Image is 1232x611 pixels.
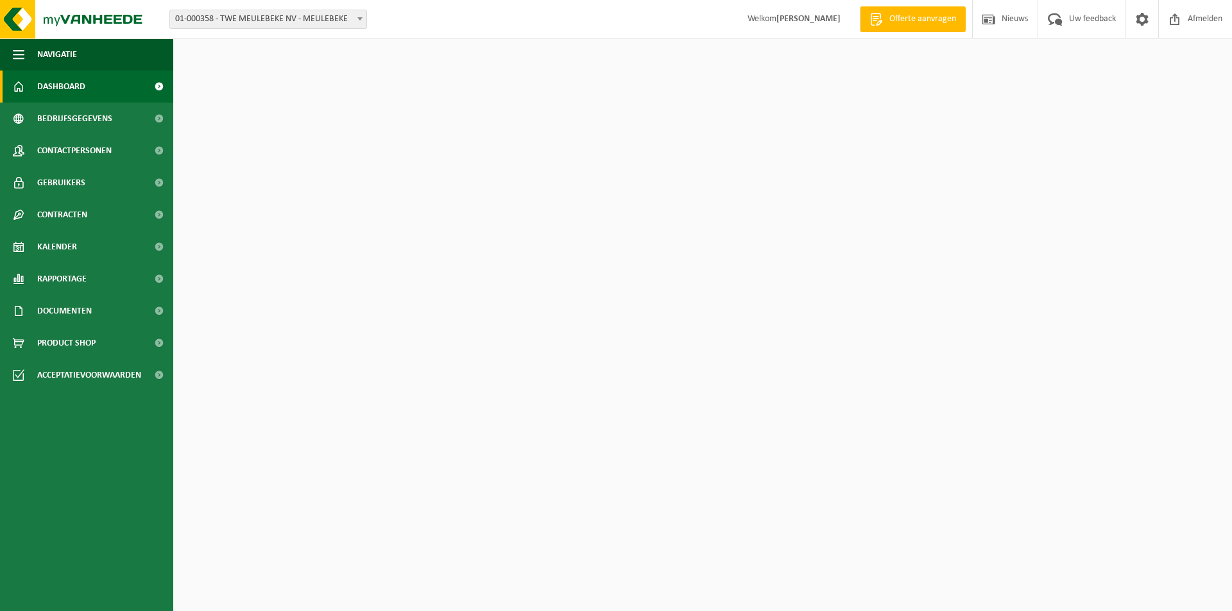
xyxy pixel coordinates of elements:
span: Navigatie [37,38,77,71]
a: Offerte aanvragen [860,6,966,32]
span: Contracten [37,199,87,231]
strong: [PERSON_NAME] [776,14,841,24]
span: Rapportage [37,263,87,295]
span: Offerte aanvragen [886,13,959,26]
span: Dashboard [37,71,85,103]
span: 01-000358 - TWE MEULEBEKE NV - MEULEBEKE [170,10,366,28]
span: Contactpersonen [37,135,112,167]
span: 01-000358 - TWE MEULEBEKE NV - MEULEBEKE [169,10,367,29]
span: Kalender [37,231,77,263]
span: Product Shop [37,327,96,359]
span: Gebruikers [37,167,85,199]
span: Documenten [37,295,92,327]
span: Acceptatievoorwaarden [37,359,141,391]
span: Bedrijfsgegevens [37,103,112,135]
